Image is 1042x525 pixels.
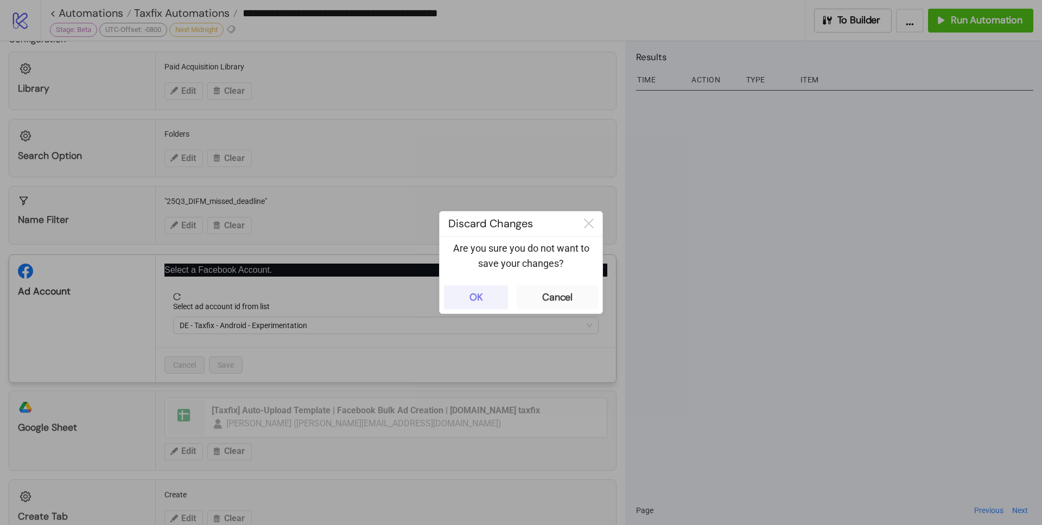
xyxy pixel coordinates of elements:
button: Cancel [517,285,598,309]
button: OK [444,285,508,309]
div: Discard Changes [440,212,575,236]
p: Are you sure you do not want to save your changes? [448,241,594,272]
div: Cancel [542,291,573,304]
div: OK [469,291,483,304]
